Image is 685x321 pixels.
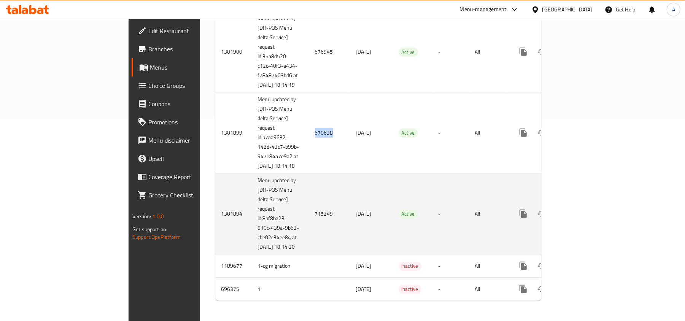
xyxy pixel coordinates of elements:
a: Branches [132,40,243,58]
span: Grocery Checklist [148,191,237,200]
span: Active [399,129,418,137]
span: Promotions [148,118,237,127]
td: - [432,278,469,301]
td: - [432,11,469,92]
a: Menu disclaimer [132,131,243,149]
span: Coupons [148,99,237,108]
a: Support.OpsPlatform [132,232,181,242]
td: 676945 [309,11,350,92]
span: Active [399,210,418,218]
a: Choice Groups [132,76,243,95]
a: Coverage Report [132,168,243,186]
span: [DATE] [356,261,372,271]
span: [DATE] [356,209,372,219]
button: more [514,280,532,298]
span: Choice Groups [148,81,237,90]
button: more [514,43,532,61]
td: Menu updated by [DH-POS Menu delta Service] request Id:8bf8ba23-810c-439a-9b63-cbe02c34ee84 at [D... [252,173,309,254]
span: Upsell [148,154,237,163]
td: 715249 [309,173,350,254]
span: 1.0.0 [152,211,164,221]
span: Inactive [399,285,421,294]
td: All [469,254,508,278]
a: Upsell [132,149,243,168]
span: Coverage Report [148,172,237,181]
span: Branches [148,44,237,54]
td: - [432,173,469,254]
button: more [514,205,532,223]
a: Coupons [132,95,243,113]
div: Active [399,129,418,138]
span: [DATE] [356,284,372,294]
button: Change Status [532,43,551,61]
span: Get support on: [132,224,167,234]
span: [DATE] [356,128,372,138]
td: 1-cg migration [252,254,309,278]
div: Menu-management [460,5,507,14]
td: - [432,254,469,278]
td: All [469,11,508,92]
span: Edit Restaurant [148,26,237,35]
button: Change Status [532,124,551,142]
div: Active [399,210,418,219]
a: Promotions [132,113,243,131]
span: A [672,5,675,14]
td: - [432,92,469,173]
button: Change Status [532,257,551,275]
a: Menus [132,58,243,76]
td: Menu updated by [DH-POS Menu delta Service] request Id:b7aa9632-142d-43c7-b99b-947e84a7e9a2 at [D... [252,92,309,173]
a: Grocery Checklist [132,186,243,204]
td: All [469,92,508,173]
span: Menu disclaimer [148,136,237,145]
td: 670638 [309,92,350,173]
td: 1 [252,278,309,301]
td: All [469,278,508,301]
button: Change Status [532,205,551,223]
button: Change Status [532,280,551,298]
td: Menu updated by [DH-POS Menu delta Service] request Id:35a8d520-c12c-40f3-a434-f78487403bd6 at [D... [252,11,309,92]
span: Version: [132,211,151,221]
td: All [469,173,508,254]
div: [GEOGRAPHIC_DATA] [542,5,593,14]
button: more [514,257,532,275]
span: [DATE] [356,47,372,57]
button: more [514,124,532,142]
a: Edit Restaurant [132,22,243,40]
span: Inactive [399,262,421,270]
span: Menus [150,63,237,72]
span: Active [399,48,418,57]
